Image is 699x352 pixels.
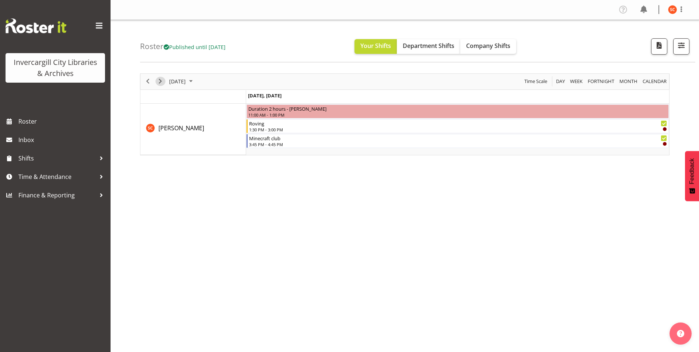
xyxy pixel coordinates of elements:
[651,38,667,55] button: Download a PDF of the roster for the current day
[247,134,669,148] div: Serena Casey"s event - Minecraft club Begin From Thursday, October 9, 2025 at 3:45:00 PM GMT+13:0...
[249,141,667,147] div: 3:45 PM - 4:45 PM
[642,77,667,86] span: calendar
[249,120,667,127] div: Roving
[523,77,549,86] button: Time Scale
[18,134,107,145] span: Inbox
[143,77,153,86] button: Previous
[13,57,98,79] div: Invercargill City Libraries & Archives
[18,153,96,164] span: Shifts
[249,134,667,142] div: Minecraft club
[403,42,454,50] span: Department Shifts
[569,77,584,86] button: Timeline Week
[685,151,699,201] button: Feedback - Show survey
[618,77,639,86] button: Timeline Month
[141,74,154,89] div: previous period
[140,42,226,51] h4: Roster
[466,42,510,50] span: Company Shifts
[140,73,670,155] div: Timeline Day of October 9, 2025
[587,77,616,86] button: Fortnight
[155,77,165,86] button: Next
[248,105,667,112] div: Duration 2 hours - [PERSON_NAME]
[668,5,677,14] img: serena-casey11690.jpg
[158,124,204,132] span: [PERSON_NAME]
[555,77,566,86] button: Timeline Day
[247,104,669,118] div: Serena Casey"s event - Duration 2 hours - Serena Casey Begin From Thursday, October 9, 2025 at 11...
[677,330,684,337] img: help-xxl-2.png
[18,171,96,182] span: Time & Attendance
[354,39,397,54] button: Your Shifts
[18,190,96,201] span: Finance & Reporting
[168,77,186,86] span: [DATE]
[18,116,107,127] span: Roster
[642,77,668,86] button: Month
[168,77,196,86] button: September 2025
[248,92,282,99] span: [DATE], [DATE]
[619,77,638,86] span: Month
[460,39,516,54] button: Company Shifts
[689,158,695,184] span: Feedback
[158,124,204,132] a: [PERSON_NAME]
[154,74,167,89] div: next period
[164,43,226,51] span: Published until [DATE]
[360,42,391,50] span: Your Shifts
[248,112,667,118] div: 11:00 AM - 1:00 PM
[6,18,66,33] img: Rosterit website logo
[673,38,689,55] button: Filter Shifts
[140,104,246,155] td: Serena Casey resource
[524,77,548,86] span: Time Scale
[587,77,615,86] span: Fortnight
[397,39,460,54] button: Department Shifts
[246,104,669,155] table: Timeline Day of October 9, 2025
[249,127,667,132] div: 1:30 PM - 3:00 PM
[555,77,566,86] span: Day
[167,74,197,89] div: October 9, 2025
[569,77,583,86] span: Week
[247,119,669,133] div: Serena Casey"s event - Roving Begin From Thursday, October 9, 2025 at 1:30:00 PM GMT+13:00 Ends A...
